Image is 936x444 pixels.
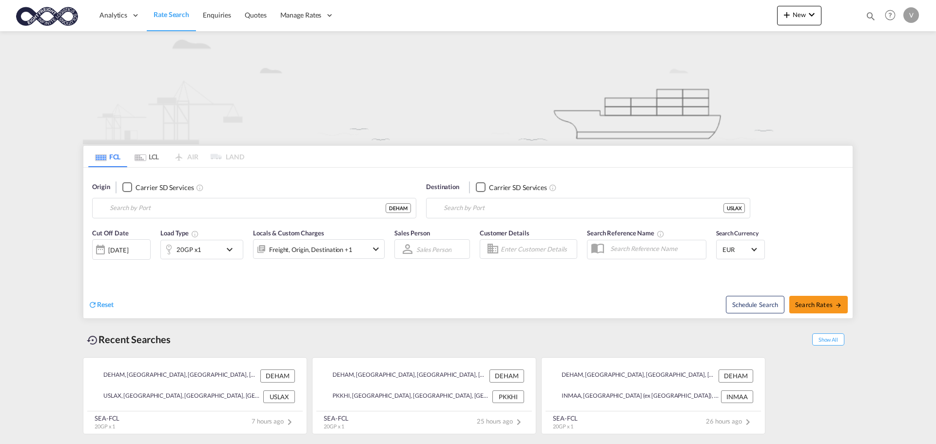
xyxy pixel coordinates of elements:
div: SEA-FCL [553,414,578,423]
md-checkbox: Checkbox No Ink [122,182,194,193]
div: DEHAM [386,203,411,213]
div: USLAX [263,390,295,403]
input: Enter Customer Details [501,242,574,256]
span: 20GP x 1 [324,423,344,429]
span: Sales Person [394,229,430,237]
div: Freight Origin Destination Factory Stuffing [269,243,352,256]
md-datepicker: Select [92,259,99,272]
md-icon: icon-refresh [88,300,97,309]
div: DEHAM, Hamburg, Germany, Western Europe, Europe [553,369,716,382]
span: Customer Details [480,229,529,237]
md-icon: icon-chevron-down [806,9,818,20]
md-icon: Your search will be saved by the below given name [657,230,664,238]
div: DEHAM, Hamburg, Germany, Western Europe, Europe [95,369,258,382]
div: [DATE] [108,246,128,254]
md-icon: icon-arrow-right [835,302,842,309]
div: SEA-FCL [324,414,349,423]
input: Search by Port [444,201,723,215]
div: [DATE] [92,239,151,260]
div: V [903,7,919,23]
span: 26 hours ago [706,417,754,425]
recent-search-card: DEHAM, [GEOGRAPHIC_DATA], [GEOGRAPHIC_DATA], [GEOGRAPHIC_DATA], [GEOGRAPHIC_DATA] DEHAMINMAA, [GE... [541,357,765,434]
md-input-container: Hamburg, DEHAM [93,198,416,218]
md-pagination-wrapper: Use the left and right arrow keys to navigate between tabs [88,146,244,167]
span: Analytics [99,10,127,20]
span: Reset [97,300,114,309]
div: Freight Origin Destination Factory Stuffingicon-chevron-down [253,239,385,259]
span: Show All [812,333,844,346]
div: PKKHI [492,390,524,403]
span: EUR [722,245,750,254]
div: icon-refreshReset [88,300,114,310]
md-icon: icon-chevron-down [370,243,382,255]
md-icon: icon-chevron-right [742,416,754,428]
input: Search Reference Name [605,241,706,256]
span: Rate Search [154,10,189,19]
div: USLAX [723,203,745,213]
div: Carrier SD Services [489,183,547,193]
recent-search-card: DEHAM, [GEOGRAPHIC_DATA], [GEOGRAPHIC_DATA], [GEOGRAPHIC_DATA], [GEOGRAPHIC_DATA] DEHAMUSLAX, [GE... [83,357,307,434]
div: icon-magnify [865,11,876,25]
div: SEA-FCL [95,414,119,423]
span: Locals & Custom Charges [253,229,324,237]
div: INMAA, Chennai (ex Madras), India, Indian Subcontinent, Asia Pacific [553,390,719,403]
md-icon: icon-chevron-right [513,416,525,428]
md-icon: icon-chevron-down [224,244,240,255]
button: icon-plus 400-fgNewicon-chevron-down [777,6,821,25]
div: Recent Searches [83,328,175,350]
img: new-FCL.png [83,31,853,144]
md-icon: icon-backup-restore [87,334,98,346]
div: DEHAM [260,369,295,382]
span: Help [882,7,898,23]
span: Origin [92,182,110,192]
md-input-container: Los Angeles, CA, USLAX [427,198,750,218]
div: USLAX, Los Angeles, CA, United States, North America, Americas [95,390,261,403]
input: Search by Port [110,201,386,215]
span: Search Currency [716,230,759,237]
div: 20GP x1 [176,243,201,256]
span: New [781,11,818,19]
span: Manage Rates [280,10,322,20]
md-icon: icon-plus 400-fg [781,9,793,20]
span: Cut Off Date [92,229,129,237]
md-icon: Select multiple loads to view rates [191,230,199,238]
md-select: Sales Person [415,242,452,256]
span: Load Type [160,229,199,237]
div: DEHAM, Hamburg, Germany, Western Europe, Europe [324,369,487,382]
span: 25 hours ago [477,417,525,425]
button: Search Ratesicon-arrow-right [789,296,848,313]
recent-search-card: DEHAM, [GEOGRAPHIC_DATA], [GEOGRAPHIC_DATA], [GEOGRAPHIC_DATA], [GEOGRAPHIC_DATA] DEHAMPKKHI, [GE... [312,357,536,434]
span: Quotes [245,11,266,19]
button: Note: By default Schedule search will only considerorigin ports, destination ports and cut off da... [726,296,784,313]
div: DEHAM [489,369,524,382]
div: DEHAM [719,369,753,382]
md-icon: Unchecked: Search for CY (Container Yard) services for all selected carriers.Checked : Search for... [196,184,204,192]
md-icon: icon-magnify [865,11,876,21]
md-checkbox: Checkbox No Ink [476,182,547,193]
span: 7 hours ago [252,417,295,425]
md-icon: Unchecked: Search for CY (Container Yard) services for all selected carriers.Checked : Search for... [549,184,557,192]
span: Search Rates [795,301,842,309]
div: 20GP x1icon-chevron-down [160,240,243,259]
span: Search Reference Name [587,229,664,237]
div: PKKHI, Karachi, Pakistan, Indian Subcontinent, Asia Pacific [324,390,490,403]
img: c818b980817911efbdc1a76df449e905.png [15,4,80,26]
div: Origin Checkbox No InkUnchecked: Search for CY (Container Yard) services for all selected carrier... [83,168,853,318]
md-tab-item: FCL [88,146,127,167]
span: Enquiries [203,11,231,19]
div: INMAA [721,390,753,403]
div: Help [882,7,903,24]
span: Destination [426,182,459,192]
md-select: Select Currency: € EUREuro [721,242,760,256]
md-icon: icon-chevron-right [284,416,295,428]
span: 20GP x 1 [553,423,573,429]
md-tab-item: LCL [127,146,166,167]
span: 20GP x 1 [95,423,115,429]
div: Carrier SD Services [136,183,194,193]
